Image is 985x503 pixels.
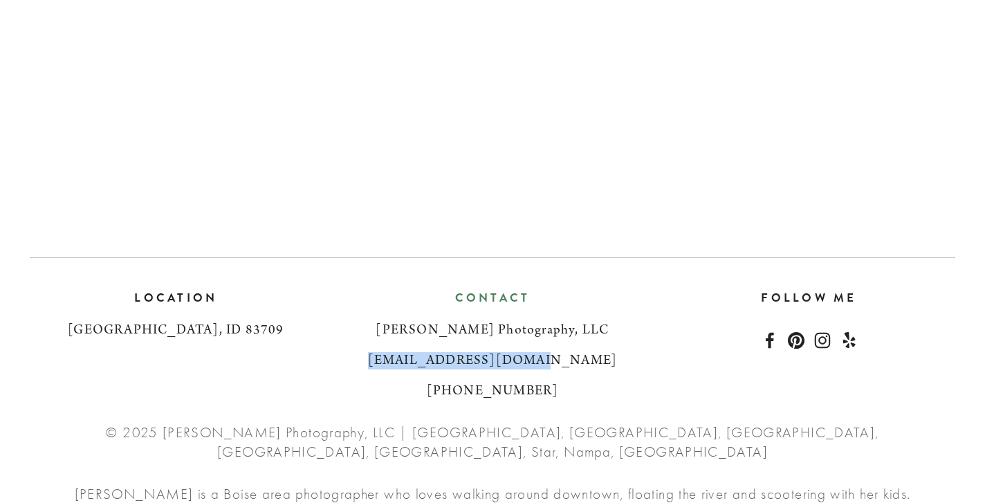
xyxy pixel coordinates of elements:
h3: [GEOGRAPHIC_DATA], ID 83709 [30,322,323,339]
h3: [PHONE_NUMBER] [346,383,639,400]
a: Jolyn Laney [762,332,778,349]
a: Yelp [840,332,857,349]
h2: location [30,289,323,309]
a: Instagram [814,332,831,349]
h3: [EMAIL_ADDRESS][DOMAIN_NAME] [346,353,639,369]
h3: [PERSON_NAME] Photography, LLC [346,322,639,339]
h2: Follow me [663,289,956,309]
a: Pinterest [788,332,804,349]
p: © 2025 [PERSON_NAME] Photography, LLC | [GEOGRAPHIC_DATA], [GEOGRAPHIC_DATA], [GEOGRAPHIC_DATA], ... [30,423,956,461]
a: Contact [455,289,531,307]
